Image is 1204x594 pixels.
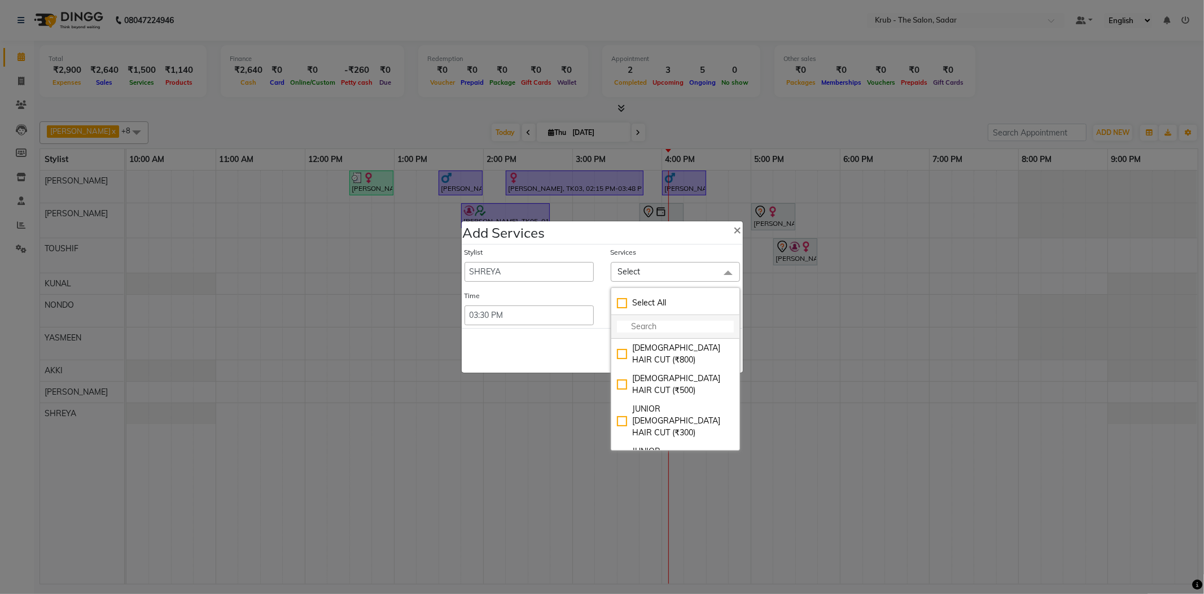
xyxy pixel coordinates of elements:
span: × [734,221,742,238]
div: [DEMOGRAPHIC_DATA] HAIR CUT (₹500) [617,373,734,396]
div: JUNIOR [DEMOGRAPHIC_DATA] HAIR CUT (₹300) [617,403,734,439]
label: Services [611,247,637,257]
button: Close [725,213,751,245]
div: JUNIOR [DEMOGRAPHIC_DATA] HAIR CUT (₹600) [617,445,734,481]
span: Select [618,267,641,277]
h4: Add Services [463,222,545,243]
div: Select All [617,297,734,309]
label: Time [465,291,480,301]
div: [DEMOGRAPHIC_DATA] HAIR CUT (₹800) [617,342,734,366]
input: multiselect-search [617,321,734,333]
label: Stylist [465,247,483,257]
